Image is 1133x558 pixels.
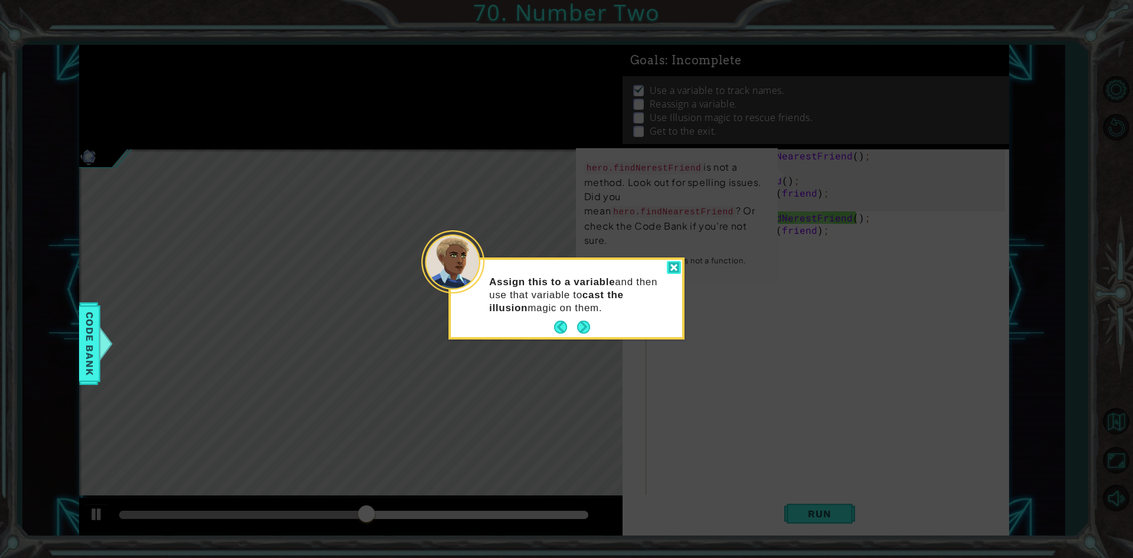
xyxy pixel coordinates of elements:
button: Next [577,321,590,334]
button: Back [554,321,577,334]
span: Code Bank [80,307,99,379]
p: and then use that variable to magic on them. [489,276,674,315]
strong: Assign this to a variable [489,276,615,288]
strong: cast the illusion [489,289,624,314]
